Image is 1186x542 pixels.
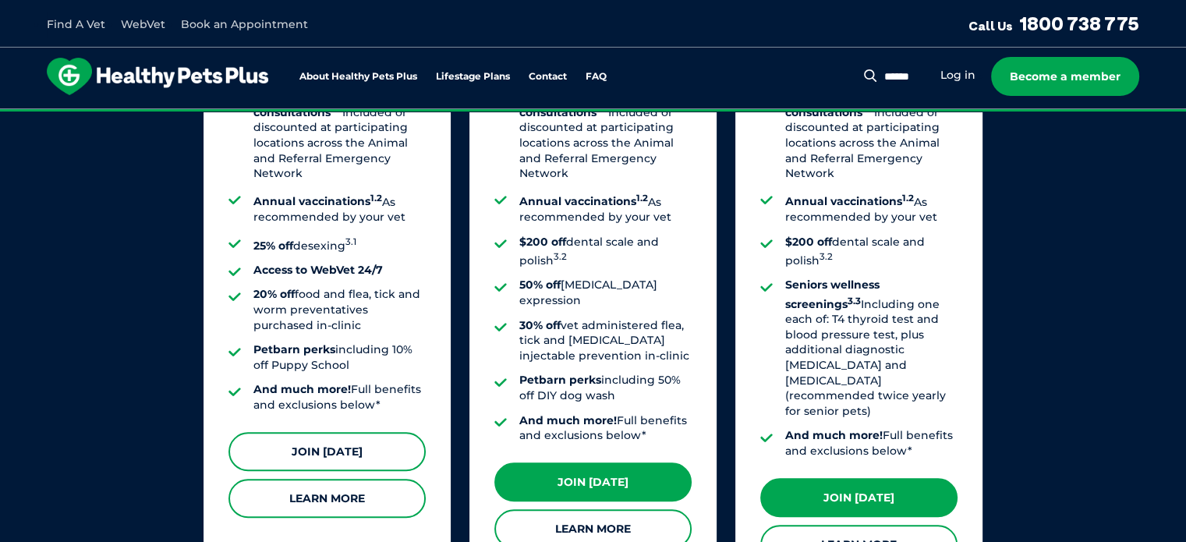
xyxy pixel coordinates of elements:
li: As recommended by your vet [253,191,426,225]
strong: Annual vaccinations [253,194,382,208]
li: Full benefits and exclusions below* [519,413,692,444]
sup: 1.2 [636,193,648,204]
sup: 3.3 [848,295,861,306]
sup: 1.2 [370,193,382,204]
span: Proactive, preventative wellness program designed to keep your pet healthier and happier for longer [302,109,884,123]
strong: 20% off [253,287,295,301]
a: Log in [940,68,975,83]
a: FAQ [586,72,607,82]
li: vet administered flea, tick and [MEDICAL_DATA] injectable prevention in-clinic [519,318,692,364]
li: [MEDICAL_DATA] expression [519,278,692,308]
li: As recommended by your vet [519,191,692,225]
sup: 1.2 [902,193,914,204]
sup: 3.2 [820,251,833,262]
li: Included or discounted at participating locations across the Animal and Referral Emergency Network [785,86,958,181]
a: Call Us1800 738 775 [968,12,1139,35]
a: Join [DATE] [494,462,692,501]
li: food and flea, tick and worm preventatives purchased in-clinic [253,287,426,333]
a: Contact [529,72,567,82]
strong: Emergency consultations [785,86,874,119]
a: Learn More [228,479,426,518]
a: About Healthy Pets Plus [299,72,417,82]
a: Join [DATE] [228,432,426,471]
li: including 10% off Puppy School [253,342,426,373]
strong: Petbarn perks [253,342,335,356]
strong: Emergency consultations [253,86,342,119]
strong: 25% off [253,238,293,252]
span: Call Us [968,18,1013,34]
a: WebVet [121,17,165,31]
strong: Emergency consultations [519,86,608,119]
a: Become a member [991,57,1139,96]
li: dental scale and polish [785,235,958,269]
strong: Seniors wellness screenings [785,278,880,310]
a: Find A Vet [47,17,105,31]
strong: $200 off [519,235,566,249]
li: Included or discounted at participating locations across the Animal and Referral Emergency Network [253,86,426,181]
a: Join [DATE] [760,478,958,517]
strong: And much more! [785,428,883,442]
strong: Access to WebVet 24/7 [253,263,383,277]
a: Book an Appointment [181,17,308,31]
sup: 3.2 [554,251,567,262]
strong: 50% off [519,278,561,292]
li: As recommended by your vet [785,191,958,225]
strong: $200 off [785,235,832,249]
strong: Petbarn perks [519,373,601,387]
strong: Annual vaccinations [785,194,914,208]
li: dental scale and polish [519,235,692,269]
li: including 50% off DIY dog wash [519,373,692,403]
button: Search [861,68,880,83]
strong: Annual vaccinations [519,194,648,208]
li: Full benefits and exclusions below* [253,382,426,413]
strong: 30% off [519,318,561,332]
li: Including one each of: T4 thyroid test and blood pressure test, plus additional diagnostic [MEDIC... [785,278,958,419]
strong: And much more! [253,382,351,396]
li: Full benefits and exclusions below* [785,428,958,459]
li: Included or discounted at participating locations across the Animal and Referral Emergency Network [519,86,692,181]
li: desexing [253,235,426,253]
strong: And much more! [519,413,617,427]
img: hpp-logo [47,58,268,95]
sup: 3.1 [345,236,356,247]
a: Lifestage Plans [436,72,510,82]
